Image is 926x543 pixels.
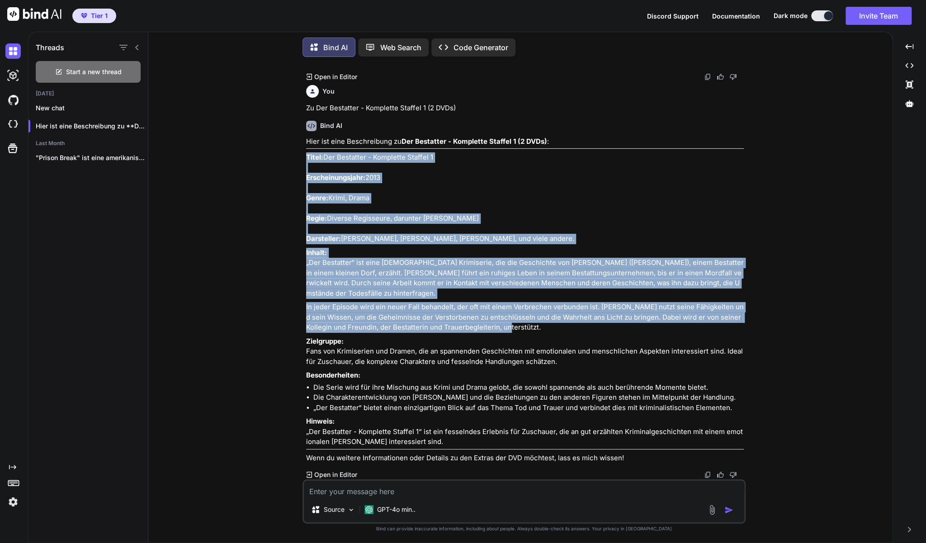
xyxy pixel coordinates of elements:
[402,137,547,146] strong: Der Bestatter - Komplette Staffel 1 (2 DVDs)
[306,173,365,182] strong: Erscheinungsjahr:
[7,7,61,21] img: Bind AI
[5,43,21,59] img: darkChat
[717,73,724,80] img: like
[717,471,724,478] img: like
[66,67,122,76] span: Start a new thread
[306,248,327,257] strong: Inhalt:
[306,417,335,425] strong: Hinweis:
[28,90,148,97] h2: [DATE]
[729,471,737,478] img: dislike
[5,68,21,83] img: darkAi-studio
[306,337,344,345] strong: Zielgruppe:
[36,104,148,113] p: New chat
[81,13,87,19] img: premium
[313,392,744,403] li: Die Charakterentwicklung von [PERSON_NAME] und die Beziehungen zu den anderen Figuren stehen im M...
[314,470,357,479] p: Open in Editor
[704,471,711,478] img: copy
[313,382,744,393] li: Die Serie wird für ihre Mischung aus Krimi und Drama gelobt, die sowohl spannende als auch berühr...
[712,11,760,21] button: Documentation
[323,42,348,53] p: Bind AI
[364,505,373,514] img: GPT-4o mini
[28,140,148,147] h2: Last Month
[91,11,108,20] span: Tier 1
[712,12,760,20] span: Documentation
[846,7,912,25] button: Invite Team
[306,153,323,161] strong: Titel:
[647,12,699,20] span: Discord Support
[5,117,21,132] img: cloudideIcon
[306,371,360,379] strong: Besonderheiten:
[454,42,508,53] p: Code Generator
[72,9,116,23] button: premiumTier 1
[314,72,357,81] p: Open in Editor
[306,214,327,222] strong: Regie:
[306,194,328,202] strong: Genre:
[380,42,421,53] p: Web Search
[324,505,345,514] p: Source
[5,92,21,108] img: githubDark
[36,153,148,162] p: "Prison Break" ist eine amerikanische Fernsehserie, die...
[306,336,744,367] p: Fans von Krimiserien und Dramen, die an spannenden Geschichten mit emotionalen und menschlichen A...
[313,403,744,413] li: „Der Bestatter“ bietet einen einzigartigen Blick auf das Thema Tod und Trauer und verbindet dies ...
[302,525,746,532] p: Bind can provide inaccurate information, including about people. Always double-check its answers....
[322,87,335,96] h6: You
[306,152,744,244] p: Der Bestatter - Komplette Staffel 1 2013 Krimi, Drama Diverse Regisseure, darunter [PERSON_NAME] ...
[724,505,733,515] img: icon
[306,103,744,113] p: Zu Der Bestatter - Komplette Staffel 1 (2 DVDs)
[306,416,744,447] p: „Der Bestatter - Komplette Staffel 1“ ist ein fesselndes Erlebnis für Zuschauer, die an gut erzäh...
[306,248,744,299] p: „Der Bestatter“ ist eine [DEMOGRAPHIC_DATA] Krimiserie, die die Geschichte von [PERSON_NAME] ([PE...
[306,453,744,463] p: Wenn du weitere Informationen oder Details zu den Extras der DVD möchtest, lass es mich wissen!
[729,73,737,80] img: dislike
[306,302,744,333] p: In jeder Episode wird ein neuer Fall behandelt, der oft mit einem Verbrechen verbunden ist. [PERS...
[36,122,148,131] p: Hier ist eine Beschreibung zu **Der Best...
[306,234,341,243] strong: Darsteller:
[306,137,744,147] p: Hier ist eine Beschreibung zu :
[774,11,808,20] span: Dark mode
[707,505,717,515] img: attachment
[704,73,711,80] img: copy
[347,506,355,514] img: Pick Models
[36,42,64,53] h1: Threads
[320,121,342,130] h6: Bind AI
[647,11,699,21] button: Discord Support
[5,494,21,510] img: settings
[377,505,416,514] p: GPT-4o min..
